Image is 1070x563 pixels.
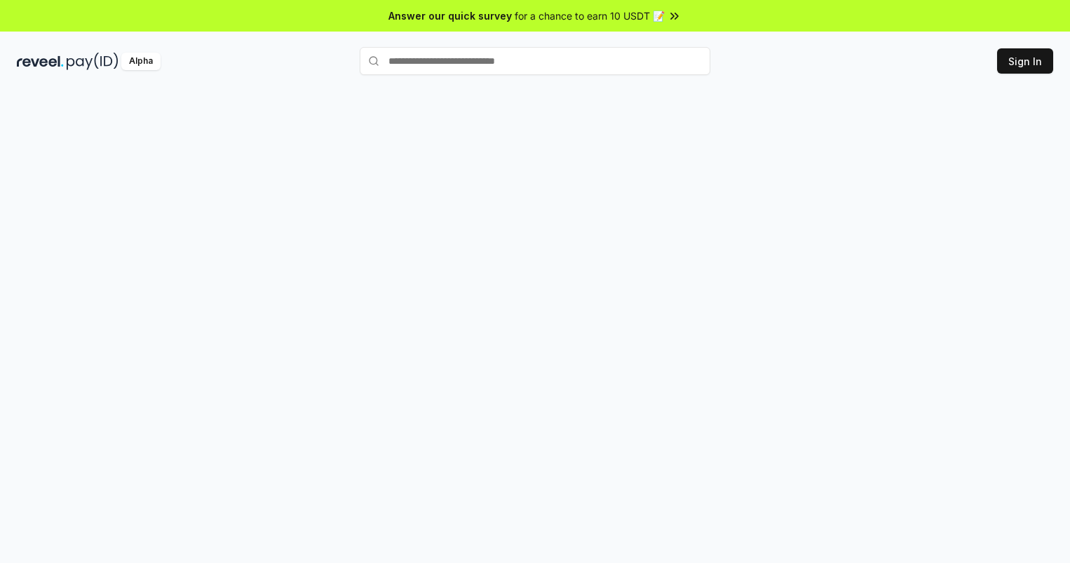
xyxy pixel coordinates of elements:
span: Answer our quick survey [388,8,512,23]
span: for a chance to earn 10 USDT 📝 [515,8,665,23]
button: Sign In [997,48,1053,74]
div: Alpha [121,53,161,70]
img: reveel_dark [17,53,64,70]
img: pay_id [67,53,118,70]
